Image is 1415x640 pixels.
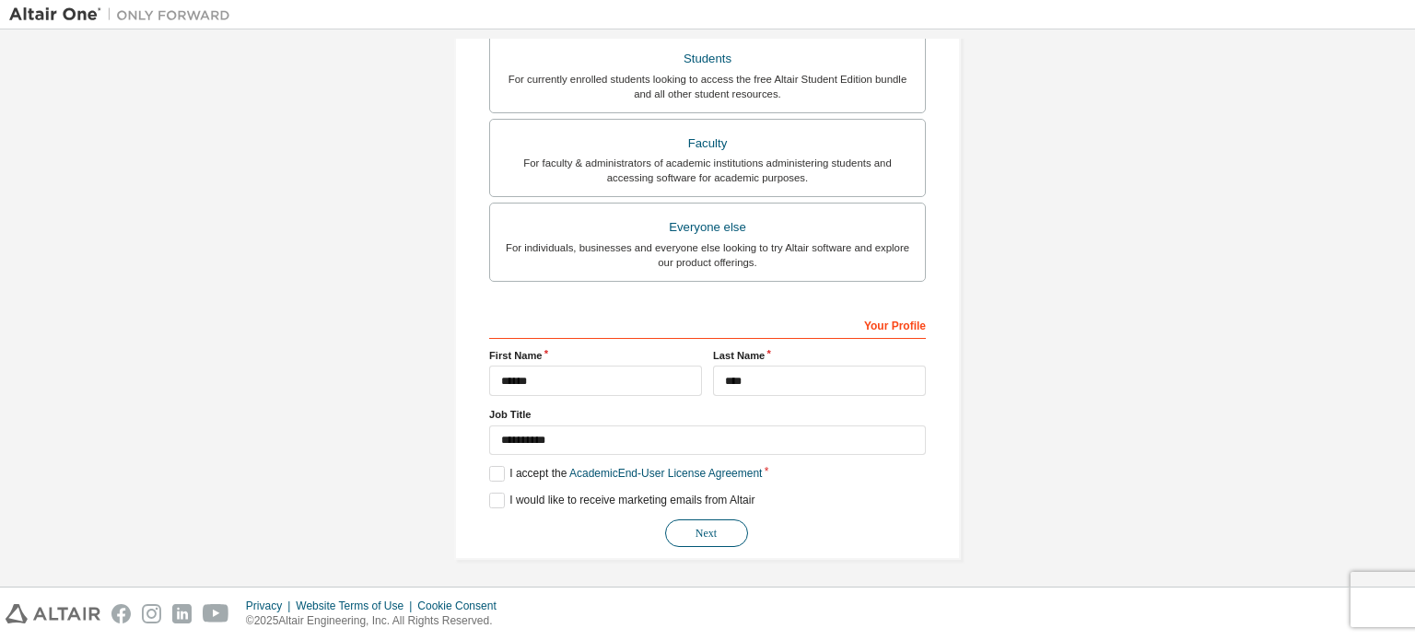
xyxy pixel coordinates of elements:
[203,604,229,623] img: youtube.svg
[501,215,914,240] div: Everyone else
[665,519,748,547] button: Next
[6,604,100,623] img: altair_logo.svg
[111,604,131,623] img: facebook.svg
[246,613,508,629] p: © 2025 Altair Engineering, Inc. All Rights Reserved.
[489,348,702,363] label: First Name
[501,240,914,270] div: For individuals, businesses and everyone else looking to try Altair software and explore our prod...
[142,604,161,623] img: instagram.svg
[172,604,192,623] img: linkedin.svg
[489,466,762,482] label: I accept the
[246,599,296,613] div: Privacy
[9,6,240,24] img: Altair One
[501,46,914,72] div: Students
[501,131,914,157] div: Faculty
[489,407,926,422] label: Job Title
[501,72,914,101] div: For currently enrolled students looking to access the free Altair Student Edition bundle and all ...
[713,348,926,363] label: Last Name
[417,599,507,613] div: Cookie Consent
[489,493,754,508] label: I would like to receive marketing emails from Altair
[489,309,926,339] div: Your Profile
[296,599,417,613] div: Website Terms of Use
[501,156,914,185] div: For faculty & administrators of academic institutions administering students and accessing softwa...
[569,467,762,480] a: Academic End-User License Agreement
